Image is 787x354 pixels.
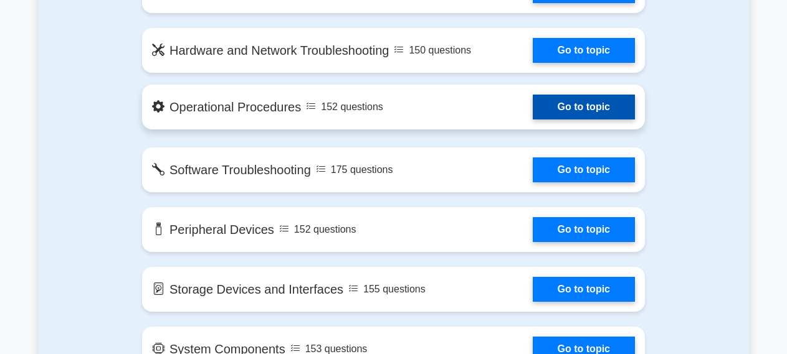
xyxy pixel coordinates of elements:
[533,217,635,242] a: Go to topic
[533,38,635,63] a: Go to topic
[533,157,635,182] a: Go to topic
[533,95,635,119] a: Go to topic
[533,277,635,302] a: Go to topic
